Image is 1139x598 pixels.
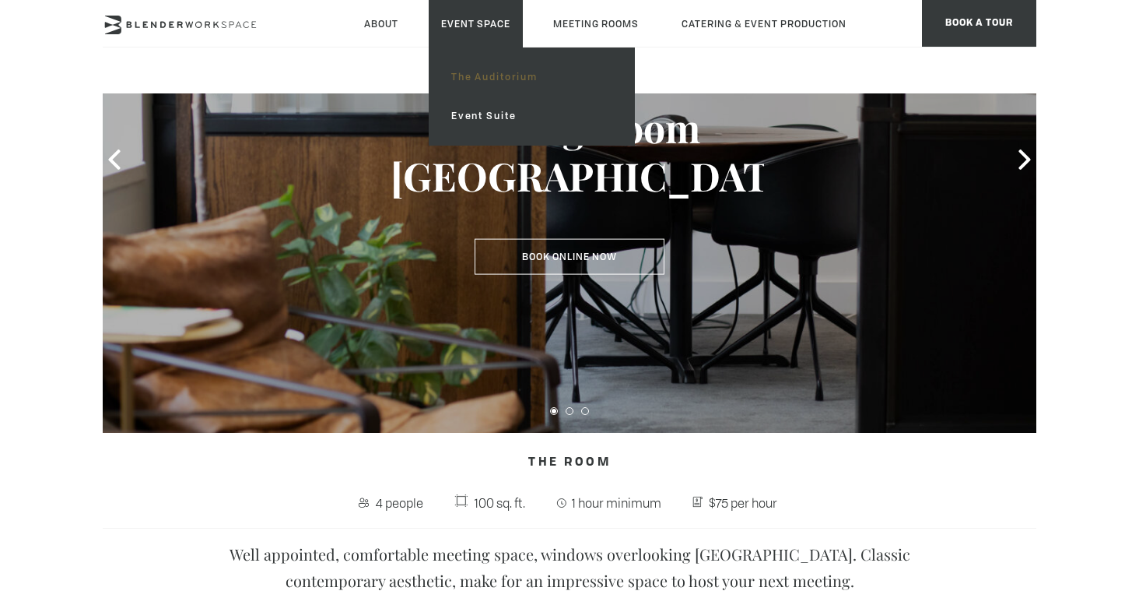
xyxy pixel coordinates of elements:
span: $75 per hour [705,491,781,515]
h4: The Room [103,448,1036,478]
h3: Meeting Room [GEOGRAPHIC_DATA] [391,104,748,200]
p: Well appointed, comfortable meeting space, windows overlooking [GEOGRAPHIC_DATA]. Classic contemp... [180,541,959,594]
span: 4 people [372,491,427,515]
span: 100 sq. ft. [471,491,529,515]
a: Event Suite [439,97,625,135]
span: 1 hour minimum [569,491,666,515]
iframe: Chat Widget [859,399,1139,598]
a: The Auditorium [439,58,625,97]
a: Book Online Now [475,239,664,275]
